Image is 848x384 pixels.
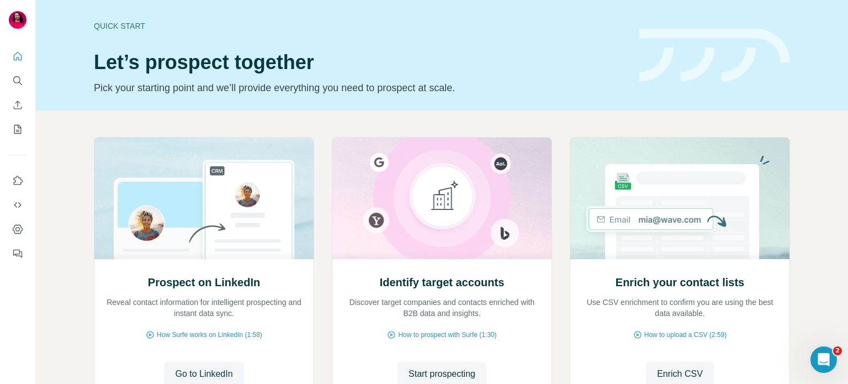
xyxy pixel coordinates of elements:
p: Pick your starting point and we’ll provide everything you need to prospect at scale. [94,80,626,96]
img: Prospect on LinkedIn [94,138,314,259]
img: Avatar [9,11,26,29]
img: banner [639,29,790,82]
span: How to upload a CSV (2:59) [644,330,727,340]
p: Discover target companies and contacts enriched with B2B data and insights. [343,297,540,319]
div: Quick start [94,20,626,31]
button: Dashboard [9,219,26,239]
button: Enrich CSV [9,95,26,115]
span: How to prospect with Surfe (1:30) [398,330,496,340]
button: Use Surfe on LinkedIn [9,171,26,191]
span: Start prospecting [409,367,475,381]
button: My lists [9,119,26,139]
h2: Enrich your contact lists [616,275,744,290]
button: Search [9,71,26,91]
h2: Prospect on LinkedIn [148,275,260,290]
span: Enrich CSV [657,367,703,381]
h1: Let’s prospect together [94,51,626,73]
p: Use CSV enrichment to confirm you are using the best data available. [581,297,778,319]
span: 2 [833,346,842,355]
span: Go to LinkedIn [175,367,232,381]
img: Identify target accounts [332,138,552,259]
p: Reveal contact information for intelligent prospecting and instant data sync. [105,297,303,319]
span: How Surfe works on LinkedIn (1:58) [157,330,262,340]
button: Use Surfe API [9,195,26,215]
button: Quick start [9,46,26,66]
button: Feedback [9,244,26,264]
iframe: Intercom live chat [810,346,837,373]
img: Enrich your contact lists [570,138,790,259]
h2: Identify target accounts [380,275,505,290]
